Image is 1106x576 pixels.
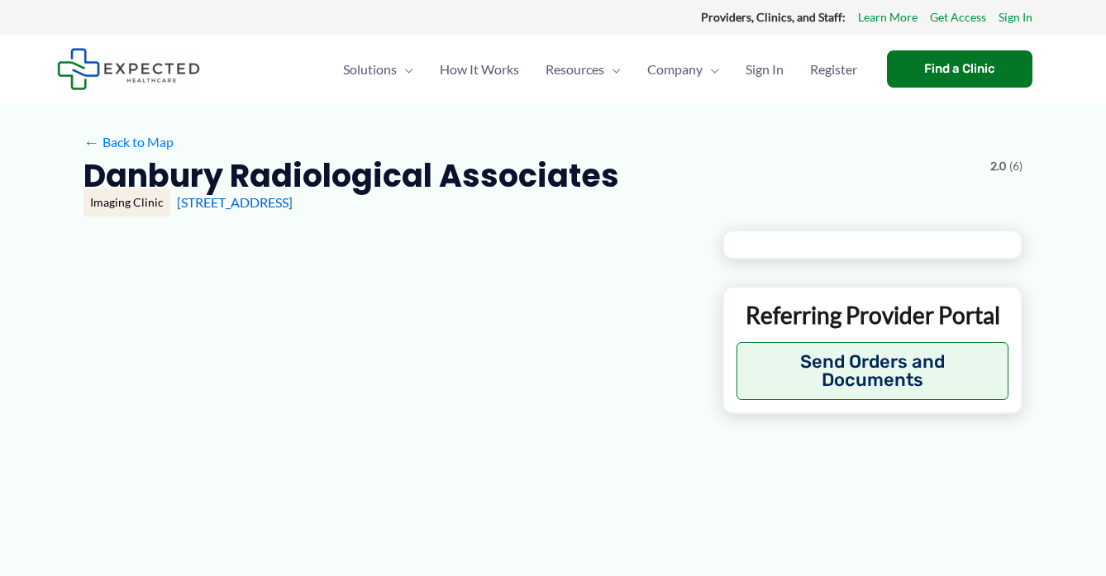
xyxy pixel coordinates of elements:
img: Expected Healthcare Logo - side, dark font, small [57,48,200,90]
a: Register [797,40,870,98]
span: Resources [546,40,604,98]
span: Company [647,40,703,98]
a: ←Back to Map [83,130,174,155]
a: Find a Clinic [887,50,1032,88]
p: Referring Provider Portal [737,300,1008,330]
strong: Providers, Clinics, and Staff: [701,10,846,24]
span: Menu Toggle [703,40,719,98]
a: [STREET_ADDRESS] [177,194,293,210]
span: How It Works [440,40,519,98]
button: Send Orders and Documents [737,342,1008,400]
a: SolutionsMenu Toggle [330,40,427,98]
span: Menu Toggle [397,40,413,98]
a: ResourcesMenu Toggle [532,40,634,98]
a: How It Works [427,40,532,98]
a: Learn More [858,7,918,28]
a: Sign In [732,40,797,98]
h2: Danbury Radiological Associates [83,155,619,196]
span: Menu Toggle [604,40,621,98]
div: Imaging Clinic [83,188,170,217]
a: CompanyMenu Toggle [634,40,732,98]
span: Register [810,40,857,98]
span: ← [83,134,99,150]
nav: Primary Site Navigation [330,40,870,98]
span: Solutions [343,40,397,98]
span: 2.0 [990,155,1006,177]
span: Sign In [746,40,784,98]
span: (6) [1009,155,1023,177]
a: Sign In [999,7,1032,28]
a: Get Access [930,7,986,28]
